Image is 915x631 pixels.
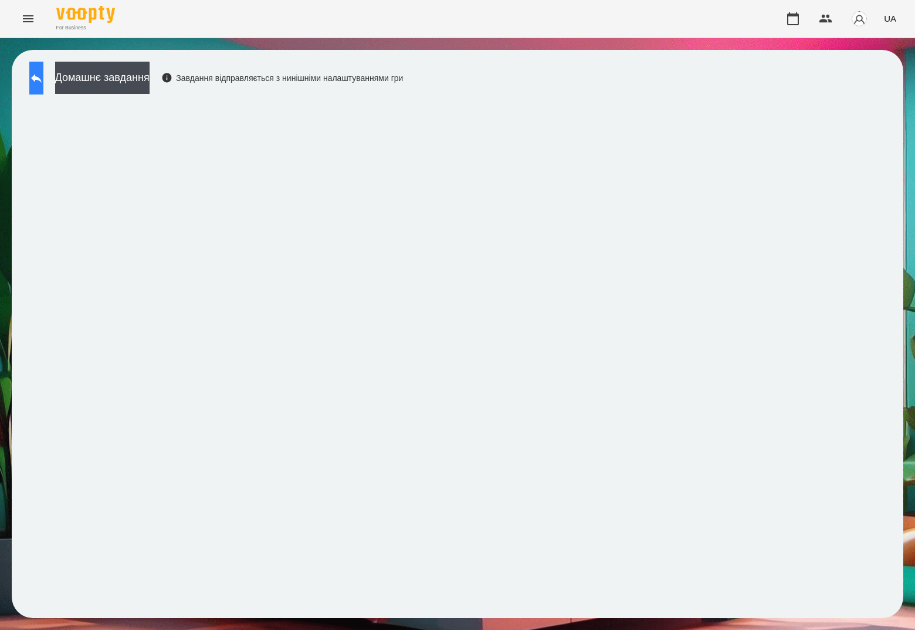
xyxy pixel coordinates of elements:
button: Домашнє завдання [55,62,150,94]
div: Завдання відправляється з нинішніми налаштуваннями гри [161,72,404,84]
span: UA [884,12,896,25]
img: Voopty Logo [56,6,115,23]
button: UA [879,8,901,29]
button: Menu [14,5,42,33]
img: avatar_s.png [851,11,867,27]
span: For Business [56,24,115,32]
